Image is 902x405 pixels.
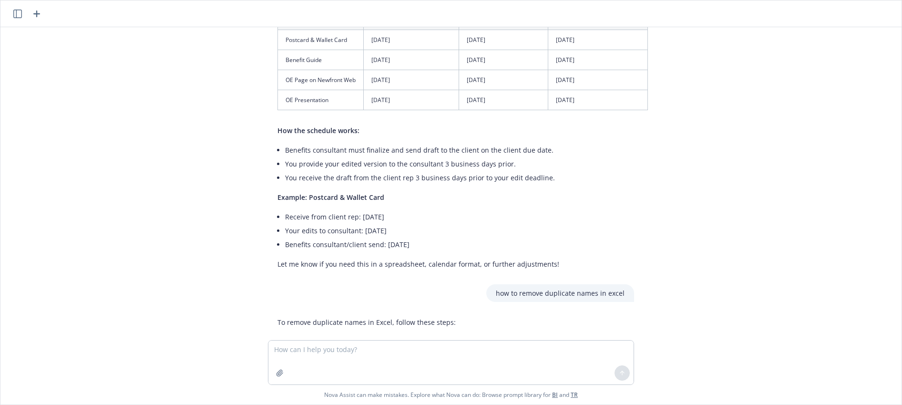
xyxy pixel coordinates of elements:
[285,143,648,157] li: Benefits consultant must finalize and send draft to the client on the client due date.
[277,126,359,135] span: How the schedule works:
[4,385,898,405] span: Nova Assist can make mistakes. Explore what Nova can do: Browse prompt library for and
[548,90,648,110] td: [DATE]
[278,30,364,50] td: Postcard & Wallet Card
[277,259,648,269] p: Let me know if you need this in a spreadsheet, calendar format, or further adjustments!
[285,224,648,238] li: Your edits to consultant: [DATE]
[459,30,548,50] td: [DATE]
[459,90,548,110] td: [DATE]
[364,70,459,90] td: [DATE]
[277,193,384,202] span: Example: Postcard & Wallet Card
[459,50,548,70] td: [DATE]
[552,391,558,399] a: BI
[285,171,648,185] li: You receive the draft from the client rep 3 business days prior to your edit deadline.
[285,157,648,171] li: You provide your edited version to the consultant 3 business days prior.
[364,50,459,70] td: [DATE]
[571,391,578,399] a: TR
[277,317,625,327] p: To remove duplicate names in Excel, follow these steps:
[548,50,648,70] td: [DATE]
[278,70,364,90] td: OE Page on Newfront Web
[496,288,625,298] p: how to remove duplicate names in excel
[548,30,648,50] td: [DATE]
[364,30,459,50] td: [DATE]
[364,90,459,110] td: [DATE]
[285,210,648,224] li: Receive from client rep: [DATE]
[459,70,548,90] td: [DATE]
[285,238,648,251] li: Benefits consultant/client send: [DATE]
[278,50,364,70] td: Benefit Guide
[548,70,648,90] td: [DATE]
[278,90,364,110] td: OE Presentation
